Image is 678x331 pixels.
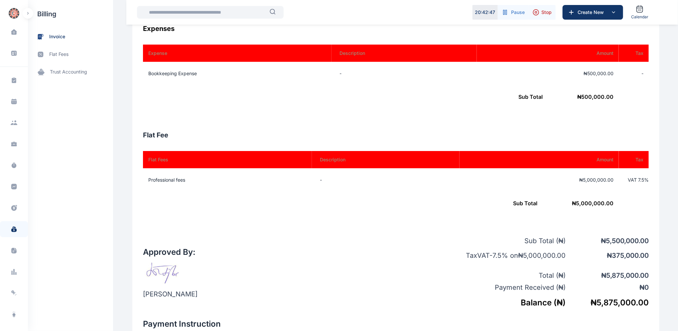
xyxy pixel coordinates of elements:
th: Description [332,45,477,62]
span: Sub Total [513,200,537,207]
th: Flat Fees [143,151,312,168]
td: ₦5,000,000.00 [460,168,619,192]
span: Create New [575,9,610,16]
p: ₦ 375,000.00 [566,251,649,260]
button: Pause [498,5,529,20]
span: Sub Total [518,93,543,100]
h5: ₦ 5,875,000.00 [566,297,649,308]
th: Amount [460,151,619,168]
span: invoice [49,33,65,40]
span: trust accounting [50,69,87,76]
td: ₦ 5,000,000.00 [143,192,619,215]
p: Payment Received ( ₦ ) [449,283,566,292]
h2: Approved By: [143,247,198,257]
p: ₦ 5,875,000.00 [566,271,649,280]
td: - [619,62,649,85]
span: Stop [541,9,552,16]
td: ₦ 500,000.00 [143,85,619,108]
button: Stop [529,5,556,20]
p: [PERSON_NAME] [143,289,198,299]
h3: Flat Fee [143,130,649,140]
p: Total ( ₦ ) [449,271,566,280]
img: signature [143,263,186,284]
span: Pause [511,9,525,16]
p: Sub Total ( ₦ ) [449,236,566,246]
td: Professional fees [143,168,312,192]
td: Bookkeeping Expense [143,62,332,85]
td: - [312,168,460,192]
a: flat fees [28,46,113,63]
th: Expense [143,45,332,62]
span: Calendar [631,14,648,20]
a: trust accounting [28,63,113,81]
span: flat fees [49,51,68,58]
th: Description [312,151,460,168]
td: VAT 7.5 % [619,168,649,192]
button: Create New [563,5,623,20]
h3: Expenses [143,23,649,34]
a: Calendar [628,2,651,22]
h5: Balance ( ₦ ) [449,297,566,308]
p: Tax VAT - 7.5 % on ₦ 5,000,000.00 [449,251,566,260]
td: - [332,62,477,85]
p: ₦ 0 [566,283,649,292]
h2: Payment Instruction [143,319,396,329]
th: Amount [477,45,619,62]
p: ₦ 5,500,000.00 [566,236,649,246]
th: Tax [619,45,649,62]
th: Tax [619,151,649,168]
td: ₦500,000.00 [477,62,619,85]
a: invoice [28,28,113,46]
p: 20 : 42 : 47 [475,9,495,16]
